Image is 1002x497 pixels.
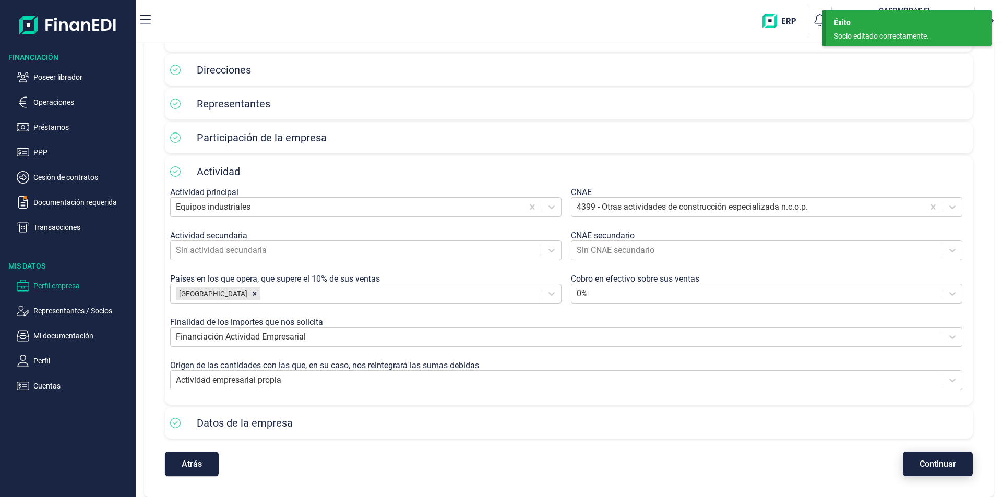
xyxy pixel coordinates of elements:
p: Perfil empresa [33,280,132,292]
p: Perfil [33,355,132,367]
p: Documentación requerida [33,196,132,209]
span: Representantes [197,98,270,110]
label: Cobro en efectivo sobre sus ventas [571,274,699,284]
button: Representantes / Socios [17,305,132,317]
p: Poseer librador [33,71,132,83]
div: Socio editado correctamente. [834,31,976,42]
p: Transacciones [33,221,132,234]
div: Remove España [249,287,260,300]
button: CACASOMBRAS SL[PERSON_NAME] [PERSON_NAME](B85106888) [836,5,970,37]
button: Poseer librador [17,71,132,83]
div: [GEOGRAPHIC_DATA] [176,287,249,300]
label: Actividad secundaria [170,231,247,240]
p: PPP [33,146,132,159]
label: Origen de las cantidades con las que, en su caso, nos reintegrará las sumas debidas [170,360,479,370]
h3: CASOMBRAS SL [857,5,953,16]
img: erp [762,14,804,28]
button: PPP [17,146,132,159]
button: Perfil [17,355,132,367]
button: Préstamos [17,121,132,134]
span: Datos de la empresa [197,417,293,429]
button: Cesión de contratos [17,171,132,184]
img: Logo de aplicación [19,8,117,42]
p: Mi documentación [33,330,132,342]
button: Atrás [165,452,219,476]
p: Cuentas [33,380,132,392]
span: Participación de la empresa [197,131,327,144]
span: Direcciones [197,64,251,76]
button: Cuentas [17,380,132,392]
span: Continuar [920,460,956,468]
label: Finalidad de los importes que nos solicita [170,317,323,327]
p: Préstamos [33,121,132,134]
button: Mi documentación [17,330,132,342]
button: Perfil empresa [17,280,132,292]
label: CNAE secundario [571,231,635,240]
button: Operaciones [17,96,132,108]
p: Representantes / Socios [33,305,132,317]
button: Transacciones [17,221,132,234]
label: Países en los que opera, que supere el 10% de sus ventas [170,274,380,284]
label: CNAE [571,187,592,197]
div: Éxito [834,17,984,28]
button: Continuar [903,452,973,476]
p: Cesión de contratos [33,171,132,184]
label: Actividad principal [170,187,238,197]
p: Operaciones [33,96,132,108]
span: Atrás [182,460,202,468]
button: Documentación requerida [17,196,132,209]
span: Actividad [197,165,240,178]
